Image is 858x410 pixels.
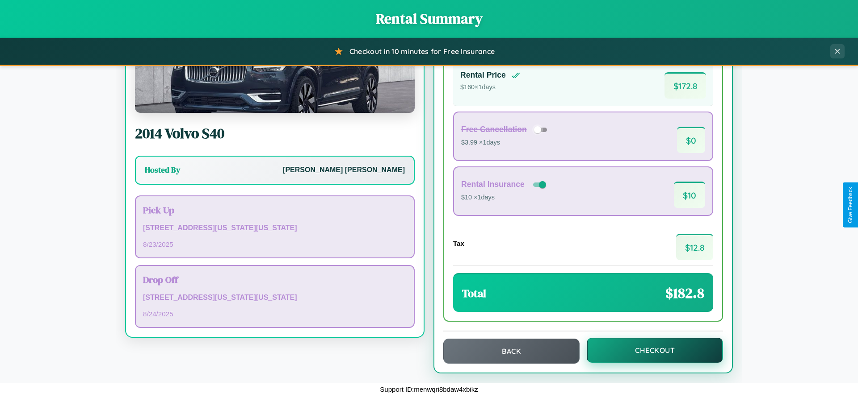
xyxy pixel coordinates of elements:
div: Give Feedback [847,187,854,223]
p: $ 160 × 1 days [460,82,520,93]
p: 8 / 24 / 2025 [143,308,407,320]
span: $ 12.8 [676,234,713,260]
h1: Rental Summary [9,9,849,29]
h3: Drop Off [143,273,407,286]
button: Checkout [587,338,723,363]
p: 8 / 23 / 2025 [143,238,407,250]
p: $3.99 × 1 days [461,137,550,149]
span: $ 182.8 [665,283,704,303]
h4: Rental Insurance [461,180,525,189]
img: Volvo S40 [135,24,415,113]
p: [STREET_ADDRESS][US_STATE][US_STATE] [143,222,407,235]
span: $ 10 [674,182,705,208]
h4: Tax [453,240,464,247]
span: $ 172.8 [665,72,706,99]
span: $ 0 [677,127,705,153]
h3: Total [462,286,486,301]
p: $10 × 1 days [461,192,548,203]
button: Back [443,339,580,364]
h4: Free Cancellation [461,125,527,134]
p: Support ID: menwqri8bdaw4xbikz [380,383,478,395]
h3: Pick Up [143,203,407,216]
p: [PERSON_NAME] [PERSON_NAME] [283,164,405,177]
h4: Rental Price [460,70,506,80]
h2: 2014 Volvo S40 [135,124,415,143]
span: Checkout in 10 minutes for Free Insurance [349,47,495,56]
h3: Hosted By [145,165,180,175]
p: [STREET_ADDRESS][US_STATE][US_STATE] [143,291,407,304]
